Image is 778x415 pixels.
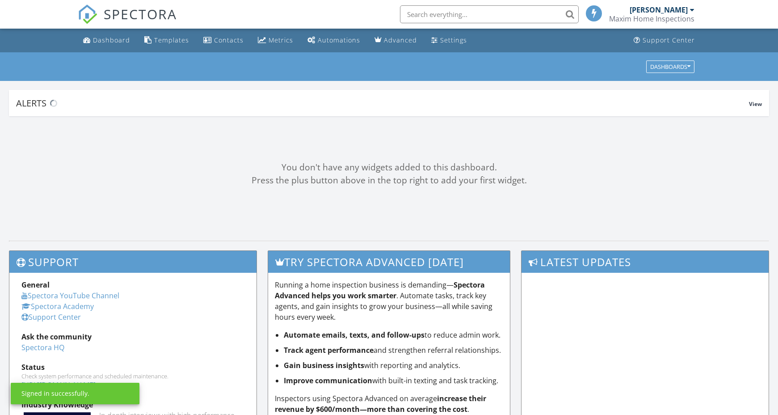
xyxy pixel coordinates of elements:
[21,331,244,342] div: Ask the community
[254,32,297,49] a: Metrics
[630,5,688,14] div: [PERSON_NAME]
[21,373,244,380] div: Check system performance and scheduled maintenance.
[104,4,177,23] span: SPECTORA
[21,389,89,398] div: Signed in successfully.
[749,100,762,108] span: View
[284,360,364,370] strong: Gain business insights
[284,376,372,385] strong: Improve communication
[400,5,579,23] input: Search everything...
[9,161,769,174] div: You don't have any widgets added to this dashboard.
[21,291,119,301] a: Spectora YouTube Channel
[304,32,364,49] a: Automations (Basic)
[284,345,503,356] li: and strengthen referral relationships.
[16,97,749,109] div: Alerts
[643,36,695,44] div: Support Center
[371,32,421,49] a: Advanced
[21,380,96,390] a: [URL][DOMAIN_NAME]
[646,60,694,73] button: Dashboards
[650,64,690,70] div: Dashboards
[284,345,374,355] strong: Track agent performance
[200,32,247,49] a: Contacts
[214,36,244,44] div: Contacts
[284,330,425,340] strong: Automate emails, texts, and follow-ups
[284,375,503,386] li: with built-in texting and task tracking.
[609,14,694,23] div: Maxim Home Inspections
[21,301,94,311] a: Spectora Academy
[78,12,177,31] a: SPECTORA
[275,394,486,414] strong: increase their revenue by $600/month—more than covering the cost
[80,32,134,49] a: Dashboard
[275,393,503,415] p: Inspectors using Spectora Advanced on average .
[268,251,510,273] h3: Try spectora advanced [DATE]
[275,279,503,322] p: Running a home inspection business is demanding— . Automate tasks, track key agents, and gain ins...
[154,36,189,44] div: Templates
[21,399,244,410] div: Industry Knowledge
[21,280,50,290] strong: General
[21,343,64,352] a: Spectora HQ
[384,36,417,44] div: Advanced
[21,312,81,322] a: Support Center
[275,280,485,301] strong: Spectora Advanced helps you work smarter
[428,32,471,49] a: Settings
[21,362,244,373] div: Status
[9,251,257,273] h3: Support
[78,4,97,24] img: The Best Home Inspection Software - Spectora
[93,36,130,44] div: Dashboard
[630,32,698,49] a: Support Center
[521,251,769,273] h3: Latest Updates
[269,36,293,44] div: Metrics
[284,330,503,340] li: to reduce admin work.
[440,36,467,44] div: Settings
[141,32,193,49] a: Templates
[9,174,769,187] div: Press the plus button above in the top right to add your first widget.
[318,36,360,44] div: Automations
[284,360,503,371] li: with reporting and analytics.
